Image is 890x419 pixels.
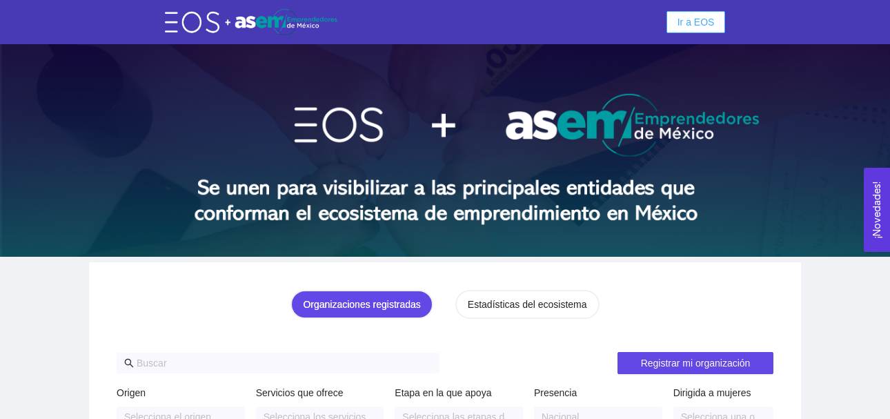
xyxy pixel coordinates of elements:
[256,385,344,400] label: Servicios que ofrece
[124,358,134,368] span: search
[137,355,432,371] input: Buscar
[678,14,715,30] span: Ir a EOS
[666,11,726,33] button: Ir a EOS
[864,168,890,252] button: Open Feedback Widget
[395,385,491,400] label: Etapa en la que apoya
[165,9,337,35] img: eos-asem-logo.38b026ae.png
[303,297,420,312] div: Organizaciones registradas
[117,385,146,400] label: Origen
[534,385,577,400] label: Presencia
[641,355,751,371] span: Registrar mi organización
[468,297,587,312] div: Estadísticas del ecosistema
[673,385,751,400] label: Dirigida a mujeres
[617,352,773,374] button: Registrar mi organización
